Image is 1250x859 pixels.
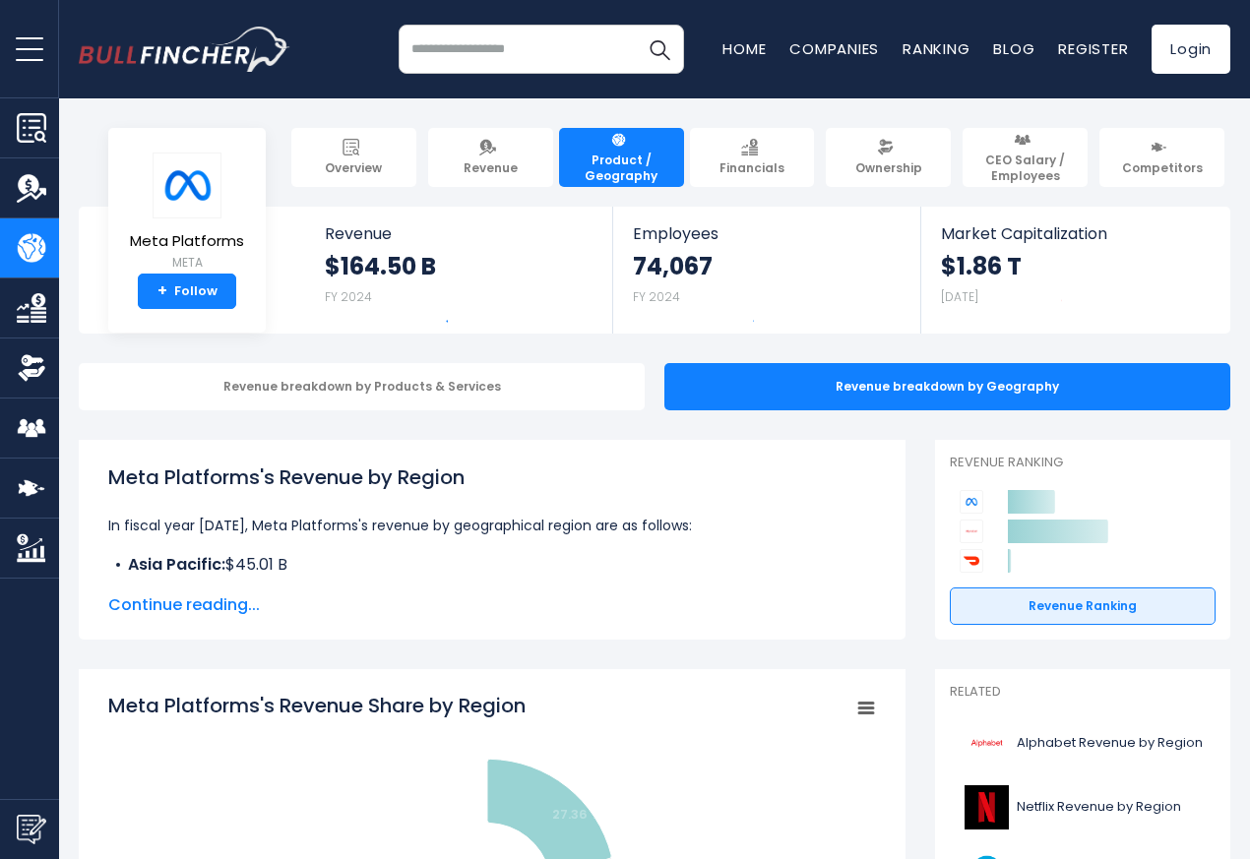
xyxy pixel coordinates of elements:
a: +Follow [138,274,236,309]
a: Ownership [826,128,951,187]
a: Market Capitalization $1.86 T [DATE] [921,207,1228,334]
span: Netflix Revenue by Region [1017,799,1181,816]
div: Revenue breakdown by Products & Services [79,363,645,410]
img: Ownership [17,353,46,383]
a: CEO Salary / Employees [963,128,1088,187]
small: FY 2024 [633,288,680,305]
text: 38.42 % [354,839,406,858]
span: Alphabet Revenue by Region [1017,735,1203,752]
b: Asia Pacific: [128,553,225,576]
img: NFLX logo [962,785,1011,829]
b: Europe: [128,577,188,599]
button: Search [635,25,684,74]
small: [DATE] [941,288,978,305]
span: Continue reading... [108,593,876,617]
li: $38.36 B [108,577,876,600]
a: Employees 74,067 FY 2024 [613,207,919,334]
a: Blog [993,38,1034,59]
strong: $164.50 B [325,251,436,281]
img: DoorDash competitors logo [960,549,983,573]
a: Login [1152,25,1230,74]
span: Revenue [325,224,594,243]
a: Competitors [1099,128,1224,187]
a: Overview [291,128,416,187]
span: Employees [633,224,900,243]
a: Alphabet Revenue by Region [950,716,1216,770]
span: CEO Salary / Employees [971,153,1079,183]
a: Financials [690,128,815,187]
span: Financials [719,160,784,176]
span: Ownership [855,160,922,176]
span: Market Capitalization [941,224,1209,243]
small: META [130,254,244,272]
a: Home [722,38,766,59]
a: Netflix Revenue by Region [950,780,1216,834]
a: Product / Geography [559,128,684,187]
img: Alphabet competitors logo [960,520,983,543]
span: Product / Geography [568,153,675,183]
a: Meta Platforms META [129,152,245,275]
tspan: Meta Platforms's Revenue Share by Region [108,692,526,719]
strong: 74,067 [633,251,713,281]
img: Meta Platforms competitors logo [960,490,983,514]
span: Overview [325,160,382,176]
a: Ranking [903,38,969,59]
a: Revenue [428,128,553,187]
small: FY 2024 [325,288,372,305]
h1: Meta Platforms's Revenue by Region [108,462,876,492]
a: Revenue Ranking [950,587,1216,625]
img: bullfincher logo [79,27,290,72]
p: Revenue Ranking [950,455,1216,471]
strong: + [157,282,167,300]
li: $45.01 B [108,553,876,577]
span: Revenue [464,160,518,176]
strong: $1.86 T [941,251,1022,281]
p: Related [950,684,1216,701]
span: Competitors [1122,160,1203,176]
img: GOOGL logo [962,721,1011,766]
text: 27.36 % [552,805,602,824]
a: Companies [789,38,879,59]
a: Revenue $164.50 B FY 2024 [305,207,613,334]
div: Revenue breakdown by Geography [664,363,1230,410]
span: Meta Platforms [130,233,244,250]
p: In fiscal year [DATE], Meta Platforms's revenue by geographical region are as follows: [108,514,876,537]
a: Go to homepage [79,27,290,72]
a: Register [1058,38,1128,59]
